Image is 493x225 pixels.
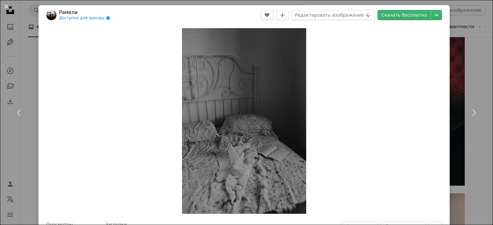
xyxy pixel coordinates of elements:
font: Рамели [59,10,78,15]
button: Добавить в коллекцию [276,10,289,20]
button: Выберите размер загрузки [431,10,442,20]
font: Редактировать изображение [295,12,364,18]
a: Рамели [59,9,110,16]
button: Редактировать изображение [291,10,375,20]
font: Скачать бесплатно [381,12,427,18]
button: Увеличить изображение [182,28,306,214]
font: Доступно для аренды [59,16,105,20]
a: Следующий [454,82,493,143]
img: Перейти к профилю Rhamely [46,10,56,20]
img: грязная кровать с книгой на ней [182,28,306,214]
button: Нравиться [261,10,273,20]
a: Скачать бесплатно [377,10,431,20]
a: Доступно для аренды [59,16,110,21]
